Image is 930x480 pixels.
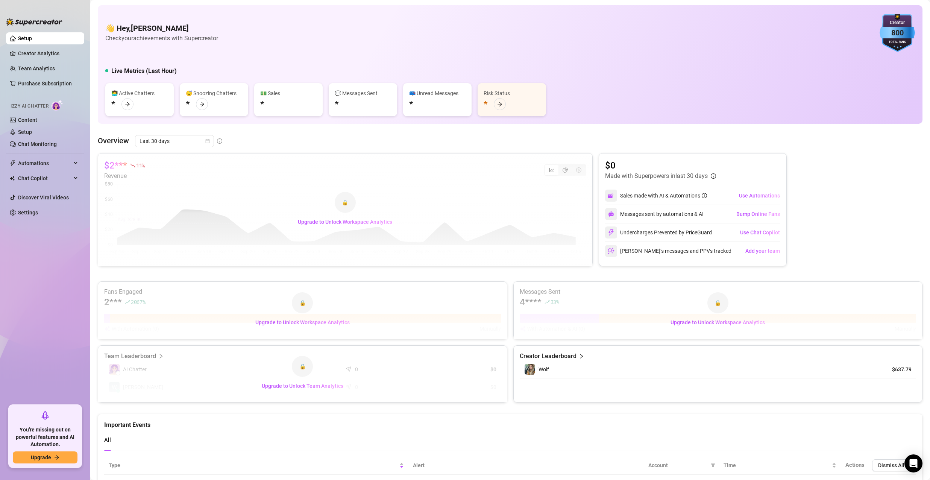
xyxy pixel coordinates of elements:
[409,89,466,97] div: 📪 Unread Messages
[18,129,32,135] a: Setup
[249,316,356,328] button: Upgrade to Unlock Workspace Analytics
[125,102,130,107] span: arrow-right
[709,460,717,471] span: filter
[739,193,780,199] span: Use Automations
[608,229,614,236] img: svg%3e
[872,459,910,471] button: Dismiss All
[736,208,780,220] button: Bump Online Fans
[880,14,915,52] img: blue-badge-DgoSNQY1.svg
[724,461,830,469] span: Time
[256,380,349,392] button: Upgrade to Unlock Team Analytics
[719,456,841,475] th: Time
[18,77,78,90] a: Purchase Subscription
[525,364,535,375] img: Wolf
[845,462,865,468] span: Actions
[904,454,922,472] div: Open Intercom Messenger
[877,366,912,373] article: $637.79
[335,192,356,213] div: 🔒
[665,316,771,328] button: Upgrade to Unlock Workspace Analytics
[292,356,313,377] div: 🔒
[140,135,209,147] span: Last 30 days
[880,27,915,39] div: 800
[608,211,614,217] img: svg%3e
[18,210,38,216] a: Settings
[52,100,63,111] img: AI Chatter
[292,216,398,228] button: Upgrade to Unlock Workspace Analytics
[605,245,731,257] div: [PERSON_NAME]’s messages and PPVs tracked
[11,103,49,110] span: Izzy AI Chatter
[104,456,408,475] th: Type
[199,102,205,107] span: arrow-right
[105,33,218,43] article: Check your achievements with Supercreator
[18,65,55,71] a: Team Analytics
[605,208,704,220] div: Messages sent by automations & AI
[13,426,77,448] span: You're missing out on powerful features and AI Automation.
[740,229,780,235] span: Use Chat Copilot
[292,292,313,313] div: 🔒
[605,159,716,172] article: $0
[880,19,915,26] div: Creator
[745,248,780,254] span: Add your team
[605,226,712,238] div: Undercharges Prevented by PriceGuard
[217,138,222,144] span: info-circle
[18,141,57,147] a: Chat Monitoring
[408,456,644,475] th: Alert
[298,219,392,225] span: Upgrade to Unlock Workspace Analytics
[484,89,540,97] div: Risk Status
[54,455,59,460] span: arrow-right
[260,89,317,97] div: 💵 Sales
[620,191,707,200] div: Sales made with AI & Automations
[18,172,71,184] span: Chat Copilot
[111,89,168,97] div: 👩‍💻 Active Chatters
[605,172,708,181] article: Made with Superpowers in last 30 days
[608,248,614,254] img: svg%3e
[880,40,915,45] div: Total Fans
[335,89,391,97] div: 💬 Messages Sent
[745,245,780,257] button: Add your team
[18,157,71,169] span: Automations
[711,173,716,179] span: info-circle
[98,135,129,146] article: Overview
[104,437,111,444] span: All
[740,226,780,238] button: Use Chat Copilot
[702,193,707,198] span: info-circle
[18,194,69,201] a: Discover Viral Videos
[648,461,708,469] span: Account
[6,18,62,26] img: logo-BBDzfeDw.svg
[41,411,50,420] span: rocket
[711,463,715,468] span: filter
[736,211,780,217] span: Bump Online Fans
[255,319,350,325] span: Upgrade to Unlock Workspace Analytics
[104,414,916,430] div: Important Events
[539,366,549,372] span: Wolf
[10,176,15,181] img: Chat Copilot
[18,117,37,123] a: Content
[739,190,780,202] button: Use Automations
[31,454,51,460] span: Upgrade
[18,47,78,59] a: Creator Analytics
[109,461,398,469] span: Type
[105,23,218,33] h4: 👋 Hey, [PERSON_NAME]
[13,451,77,463] button: Upgradearrow-right
[18,35,32,41] a: Setup
[186,89,242,97] div: 😴 Snoozing Chatters
[878,462,904,468] span: Dismiss All
[707,292,728,313] div: 🔒
[10,160,16,166] span: thunderbolt
[497,102,502,107] span: arrow-right
[520,352,577,361] article: Creator Leaderboard
[205,139,210,143] span: calendar
[671,319,765,325] span: Upgrade to Unlock Workspace Analytics
[608,192,614,199] img: svg%3e
[579,352,584,361] span: right
[262,383,343,389] span: Upgrade to Unlock Team Analytics
[111,67,177,76] h5: Live Metrics (Last Hour)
